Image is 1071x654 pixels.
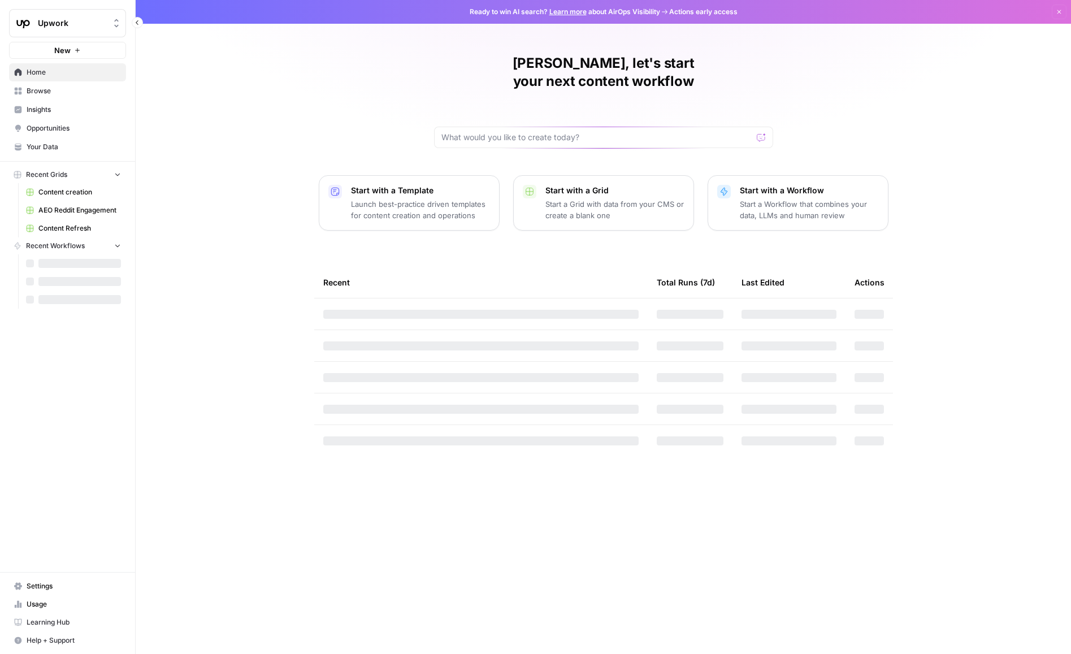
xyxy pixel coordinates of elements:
span: New [54,45,71,56]
button: Start with a WorkflowStart a Workflow that combines your data, LLMs and human review [708,175,888,231]
div: Total Runs (7d) [657,267,715,298]
p: Start a Grid with data from your CMS or create a blank one [545,198,684,221]
p: Launch best-practice driven templates for content creation and operations [351,198,490,221]
a: Usage [9,595,126,613]
a: Settings [9,577,126,595]
a: Content Refresh [21,219,126,237]
span: Usage [27,599,121,609]
span: Insights [27,105,121,115]
span: Opportunities [27,123,121,133]
input: What would you like to create today? [441,132,752,143]
a: Browse [9,82,126,100]
span: Your Data [27,142,121,152]
button: Start with a GridStart a Grid with data from your CMS or create a blank one [513,175,694,231]
span: Recent Workflows [26,241,85,251]
div: Recent [323,267,639,298]
div: Actions [855,267,884,298]
p: Start with a Grid [545,185,684,196]
span: Actions early access [669,7,738,17]
a: Opportunities [9,119,126,137]
span: Home [27,67,121,77]
img: Upwork Logo [13,13,33,33]
button: Recent Grids [9,166,126,183]
a: Home [9,63,126,81]
span: Settings [27,581,121,591]
div: Last Edited [742,267,784,298]
span: AEO Reddit Engagement [38,205,121,215]
a: Your Data [9,138,126,156]
button: Recent Workflows [9,237,126,254]
a: Learn more [549,7,587,16]
span: Content creation [38,187,121,197]
h1: [PERSON_NAME], let's start your next content workflow [434,54,773,90]
span: Upwork [38,18,106,29]
a: AEO Reddit Engagement [21,201,126,219]
button: New [9,42,126,59]
span: Recent Grids [26,170,67,180]
span: Ready to win AI search? about AirOps Visibility [470,7,660,17]
span: Learning Hub [27,617,121,627]
button: Help + Support [9,631,126,649]
a: Learning Hub [9,613,126,631]
button: Start with a TemplateLaunch best-practice driven templates for content creation and operations [319,175,500,231]
button: Workspace: Upwork [9,9,126,37]
a: Content creation [21,183,126,201]
a: Insights [9,101,126,119]
span: Help + Support [27,635,121,646]
span: Content Refresh [38,223,121,233]
p: Start with a Template [351,185,490,196]
span: Browse [27,86,121,96]
p: Start with a Workflow [740,185,879,196]
p: Start a Workflow that combines your data, LLMs and human review [740,198,879,221]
